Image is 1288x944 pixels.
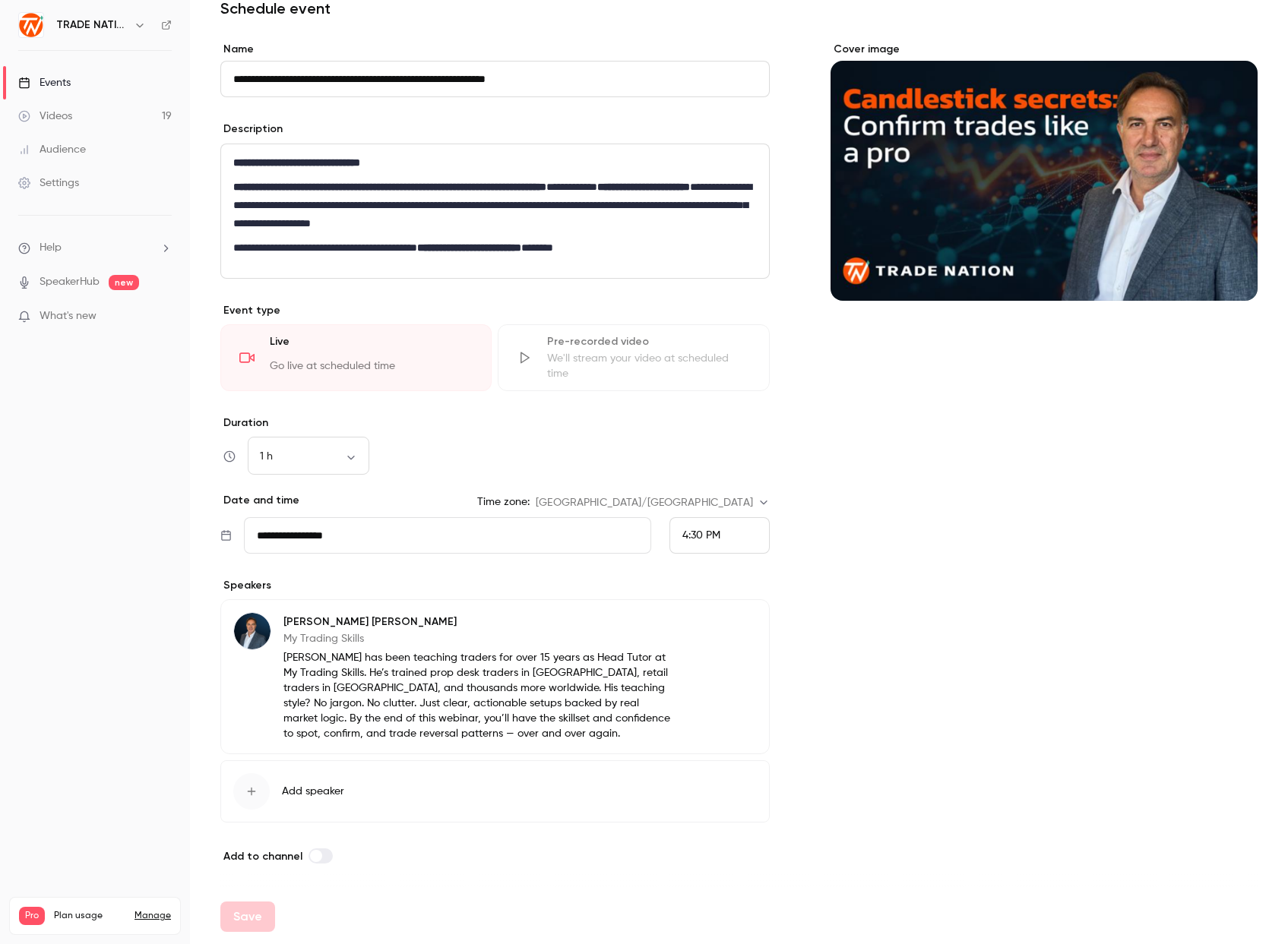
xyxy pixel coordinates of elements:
div: LiveGo live at scheduled time [220,324,492,391]
span: Pro [19,907,45,925]
div: Audience [18,142,86,157]
label: Description [220,122,283,137]
div: From [669,517,770,554]
p: Event type [220,303,770,318]
a: Manage [134,910,171,922]
h6: TRADE NATION [56,17,128,33]
div: Pre-recorded videoWe'll stream your video at scheduled time [498,324,769,391]
div: Videos [18,109,72,124]
span: Plan usage [54,910,125,922]
img: Philip Konchar [234,613,271,649]
section: Cover image [831,42,1258,301]
span: Add speaker [282,784,344,799]
img: TRADE NATION [19,13,43,37]
div: 1 h [248,449,369,464]
div: Philip Konchar[PERSON_NAME] [PERSON_NAME]My Trading Skills[PERSON_NAME] has been teaching traders... [220,599,770,754]
div: Pre-recorded video [547,334,750,349]
button: Add speaker [220,760,770,822]
p: My Trading Skills [283,631,671,646]
a: SpeakerHub [40,274,100,290]
div: [GEOGRAPHIC_DATA]/[GEOGRAPHIC_DATA] [536,495,770,510]
span: What's new [40,308,97,324]
div: We'll stream your video at scheduled time [547,351,750,381]
p: [PERSON_NAME] [PERSON_NAME] [283,614,671,630]
label: Name [220,42,770,57]
section: description [220,144,770,279]
p: [PERSON_NAME] has been teaching traders for over 15 years as Head Tutor at My Trading Skills. He’... [283,650,671,741]
div: Events [18,75,71,90]
span: Help [40,240,62,256]
span: new [109,275,139,290]
div: Go live at scheduled time [270,358,473,381]
label: Duration [220,415,770,431]
li: help-dropdown-opener [18,240,172,256]
div: Settings [18,175,79,191]
p: Date and time [220,493,299,508]
p: Speakers [220,578,770,593]
label: Time zone: [477,494,530,510]
span: 4:30 PM [682,530,720,541]
label: Cover image [831,42,1258,57]
div: editor [221,144,769,278]
span: Add to channel [223,850,302,863]
div: Live [270,334,473,357]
